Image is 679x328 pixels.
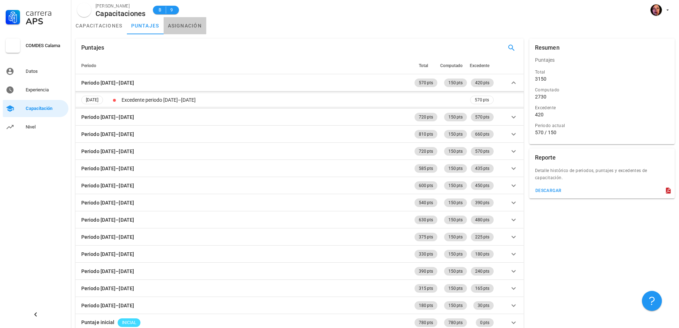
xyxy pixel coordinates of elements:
div: Periodo [DATE]–[DATE] [81,250,134,258]
div: Periodo [DATE]–[DATE] [81,113,134,121]
div: avatar [650,4,662,16]
div: [PERSON_NAME] [96,2,146,10]
span: 540 pts [419,198,433,207]
span: 315 pts [419,284,433,293]
span: 390 pts [419,267,433,276]
div: Resumen [535,39,560,57]
span: 30 pts [478,301,489,310]
span: 480 pts [475,216,489,224]
span: 435 pts [475,164,489,173]
div: Capacitaciones [96,10,146,17]
th: Computado [439,57,468,74]
div: Nivel [26,124,66,130]
td: Excedente periodo [DATE]–[DATE] [120,91,469,109]
span: 240 pts [475,267,489,276]
div: Detalle histórico de periodos, puntajes y excedentes de capacitación. [529,167,675,186]
div: Periodo [DATE]–[DATE] [81,284,134,292]
span: 570 pts [475,113,489,121]
div: Periodo [DATE]–[DATE] [81,182,134,190]
span: 150 pts [448,301,463,310]
div: Capacitación [26,106,66,111]
span: 150 pts [448,233,463,241]
span: 150 pts [448,79,463,87]
div: 420 [535,111,544,118]
span: 660 pts [475,130,489,138]
span: 150 pts [448,130,463,138]
div: avatar [77,3,91,17]
a: Datos [3,63,68,80]
button: descargar [532,186,565,196]
span: 810 pts [419,130,433,138]
span: 165 pts [475,284,489,293]
span: 0 pts [480,318,489,327]
div: Periodo actual [535,122,669,129]
span: 600 pts [419,181,433,190]
span: 150 pts [448,113,463,121]
div: Periodo [DATE]–[DATE] [81,233,134,241]
span: Total [419,63,428,68]
div: Periodo [DATE]–[DATE] [81,199,134,207]
span: Computado [440,63,463,68]
div: Experiencia [26,87,66,93]
div: 2730 [535,94,546,100]
div: Total [535,69,669,76]
span: INICIAL [122,318,136,327]
th: Periodo [76,57,413,74]
span: 150 pts [448,147,463,156]
a: capacitaciones [71,17,127,34]
span: 330 pts [419,250,433,258]
span: 585 pts [419,164,433,173]
a: Nivel [3,118,68,136]
div: Puntajes [81,39,104,57]
span: 375 pts [419,233,433,241]
div: Periodo [DATE]–[DATE] [81,130,134,138]
span: 390 pts [475,198,489,207]
div: Periodo [DATE]–[DATE] [81,302,134,309]
div: Periodo [DATE]–[DATE] [81,165,134,172]
span: 150 pts [448,284,463,293]
div: 3150 [535,76,546,82]
div: Puntaje inicial [81,318,115,326]
span: 150 pts [448,267,463,276]
div: descargar [535,188,562,193]
th: Excedente [468,57,495,74]
span: 570 pts [419,79,433,87]
span: 150 pts [448,216,463,224]
span: 150 pts [448,181,463,190]
span: B [157,6,163,14]
div: Puntajes [529,51,675,69]
div: Periodo [DATE]–[DATE] [81,147,134,155]
span: Excedente [470,63,489,68]
a: puntajes [127,17,164,34]
span: Periodo [81,63,96,68]
div: Periodo [DATE]–[DATE] [81,267,134,275]
div: COMDES Calama [26,43,66,49]
span: 630 pts [419,216,433,224]
div: Reporte [535,148,556,167]
span: 570 pts [475,96,489,104]
span: 150 pts [448,198,463,207]
a: asignación [164,17,206,34]
span: 150 pts [448,164,463,173]
span: 225 pts [475,233,489,241]
div: APS [26,17,66,26]
span: 150 pts [448,250,463,258]
a: Capacitación [3,100,68,117]
span: 180 pts [419,301,433,310]
a: Experiencia [3,81,68,99]
div: 570 / 150 [535,129,669,136]
span: 180 pts [475,250,489,258]
span: 720 pts [419,113,433,121]
span: 450 pts [475,181,489,190]
span: 420 pts [475,79,489,87]
div: Excedente [535,104,669,111]
div: Periodo [DATE]–[DATE] [81,216,134,224]
th: Total [413,57,439,74]
div: Periodo [DATE]–[DATE] [81,79,134,87]
span: 780 pts [419,318,433,327]
span: 9 [169,6,175,14]
span: [DATE] [86,96,98,104]
div: Datos [26,69,66,74]
div: Carrera [26,9,66,17]
div: Computado [535,86,669,94]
